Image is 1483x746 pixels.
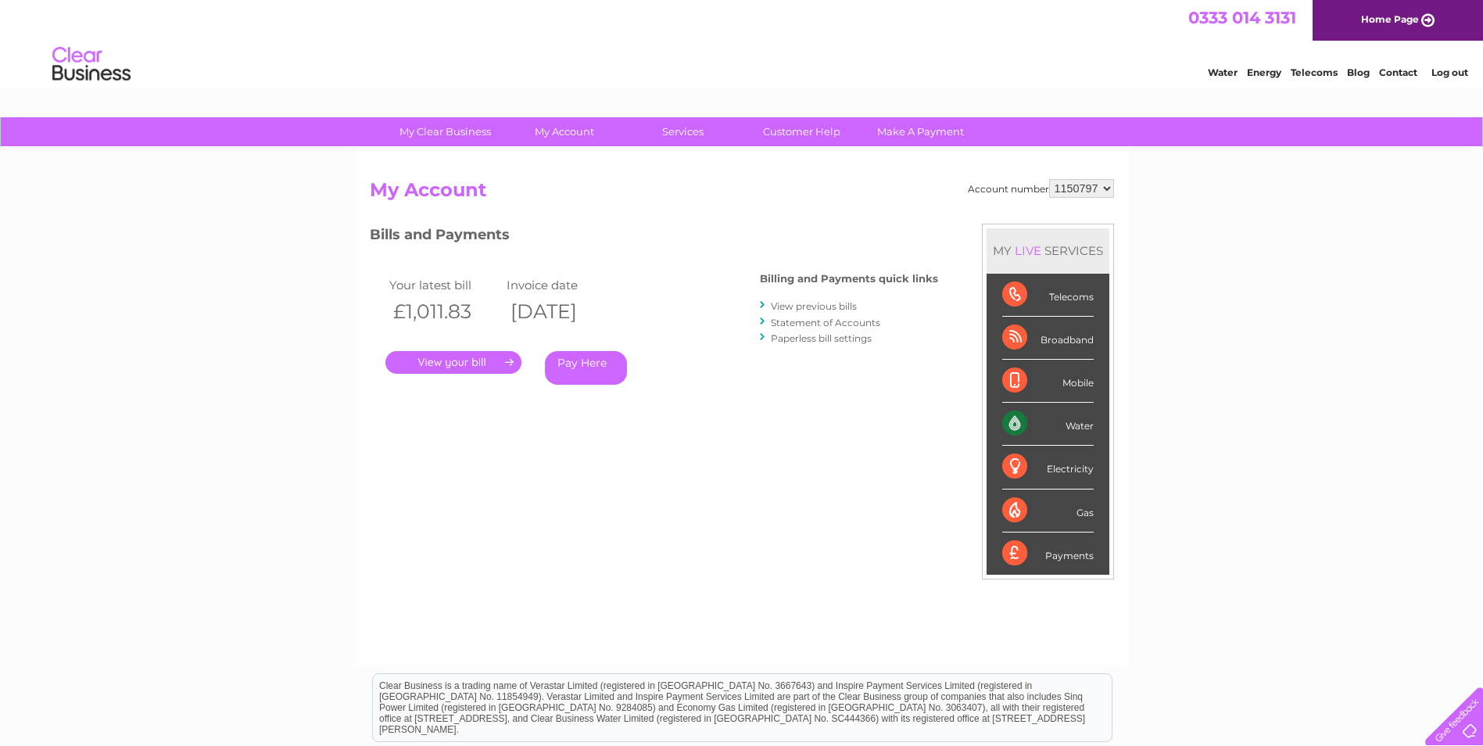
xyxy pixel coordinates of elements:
[385,296,503,328] th: £1,011.83
[370,179,1114,209] h2: My Account
[1002,360,1094,403] div: Mobile
[385,274,503,296] td: Your latest bill
[1347,66,1370,78] a: Blog
[856,117,985,146] a: Make A Payment
[1002,403,1094,446] div: Water
[1002,490,1094,533] div: Gas
[771,317,880,328] a: Statement of Accounts
[987,228,1109,273] div: MY SERVICES
[1002,274,1094,317] div: Telecoms
[1208,66,1238,78] a: Water
[503,274,620,296] td: Invoice date
[737,117,866,146] a: Customer Help
[545,351,627,385] a: Pay Here
[771,300,857,312] a: View previous bills
[1188,8,1296,27] a: 0333 014 3131
[760,273,938,285] h4: Billing and Payments quick links
[1291,66,1338,78] a: Telecoms
[618,117,747,146] a: Services
[1379,66,1417,78] a: Contact
[1002,446,1094,489] div: Electricity
[373,9,1112,76] div: Clear Business is a trading name of Verastar Limited (registered in [GEOGRAPHIC_DATA] No. 3667643...
[381,117,510,146] a: My Clear Business
[1431,66,1468,78] a: Log out
[1012,243,1044,258] div: LIVE
[1002,317,1094,360] div: Broadband
[1247,66,1281,78] a: Energy
[503,296,620,328] th: [DATE]
[771,332,872,344] a: Paperless bill settings
[1002,533,1094,575] div: Payments
[385,351,521,374] a: .
[370,224,938,251] h3: Bills and Payments
[52,41,131,88] img: logo.png
[500,117,629,146] a: My Account
[968,179,1114,198] div: Account number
